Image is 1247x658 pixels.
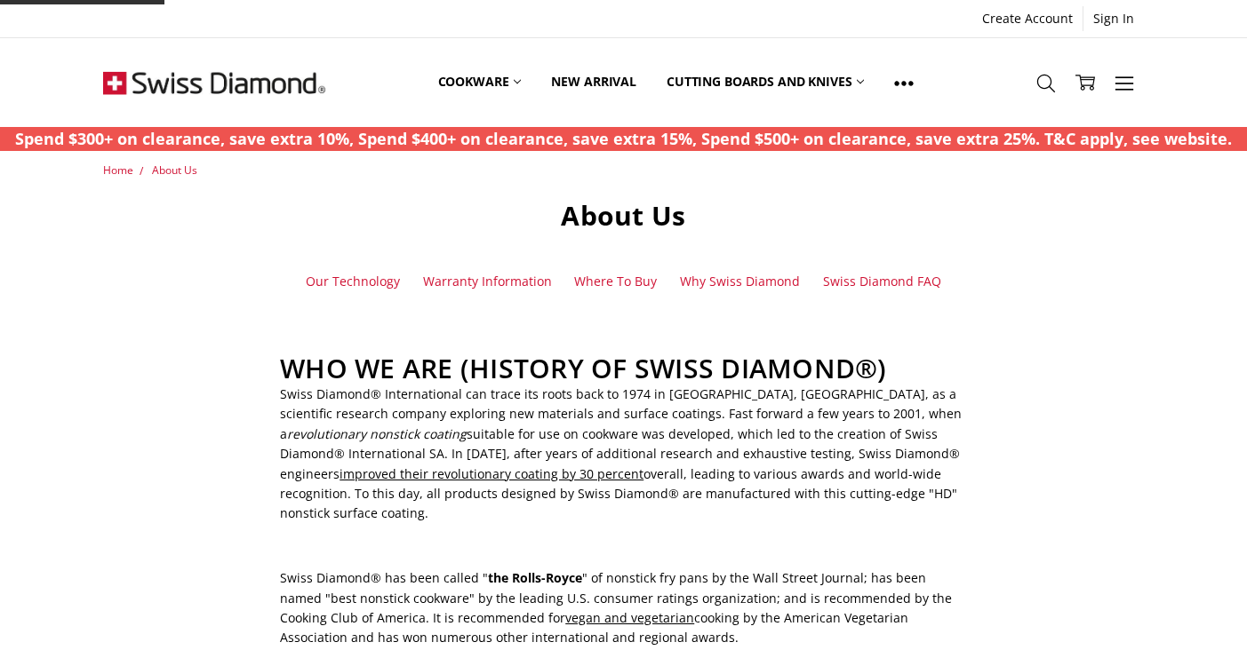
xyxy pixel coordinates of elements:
a: Where To Buy [574,272,657,291]
h1: About Us [280,199,967,233]
a: Cookware [423,43,537,122]
h2: WHO WE ARE (HISTORY OF SWISS DIAMOND®) [280,352,967,385]
a: New arrival [536,43,651,122]
a: Create Account [972,6,1083,31]
a: Sign In [1083,6,1144,31]
p: Swiss Diamond® International can trace its roots back to 1974 in [GEOGRAPHIC_DATA], [GEOGRAPHIC_D... [280,384,967,524]
a: Warranty Information [423,272,552,291]
a: About Us [152,163,197,178]
a: Show All [879,43,929,123]
span: improved their revolutionary coating by 30 percent [340,465,643,482]
img: Free Shipping On Every Order [103,38,325,127]
a: Cutting boards and knives [651,43,880,122]
em: revolutionary nonstick coating [287,425,467,442]
span: vegan and vegetarian [565,609,694,626]
a: Swiss Diamond FAQ [823,272,941,291]
a: Our Technology [306,272,400,291]
a: Why Swiss Diamond [680,272,800,291]
p: Swiss Diamond® has been called " " of nonstick fry pans by the Wall Street Journal; has been name... [280,568,967,648]
strong: the Rolls-Royce [488,569,582,586]
a: Home [103,163,133,178]
p: Spend $300+ on clearance, save extra 10%, Spend $400+ on clearance, save extra 15%, Spend $500+ o... [15,127,1232,151]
